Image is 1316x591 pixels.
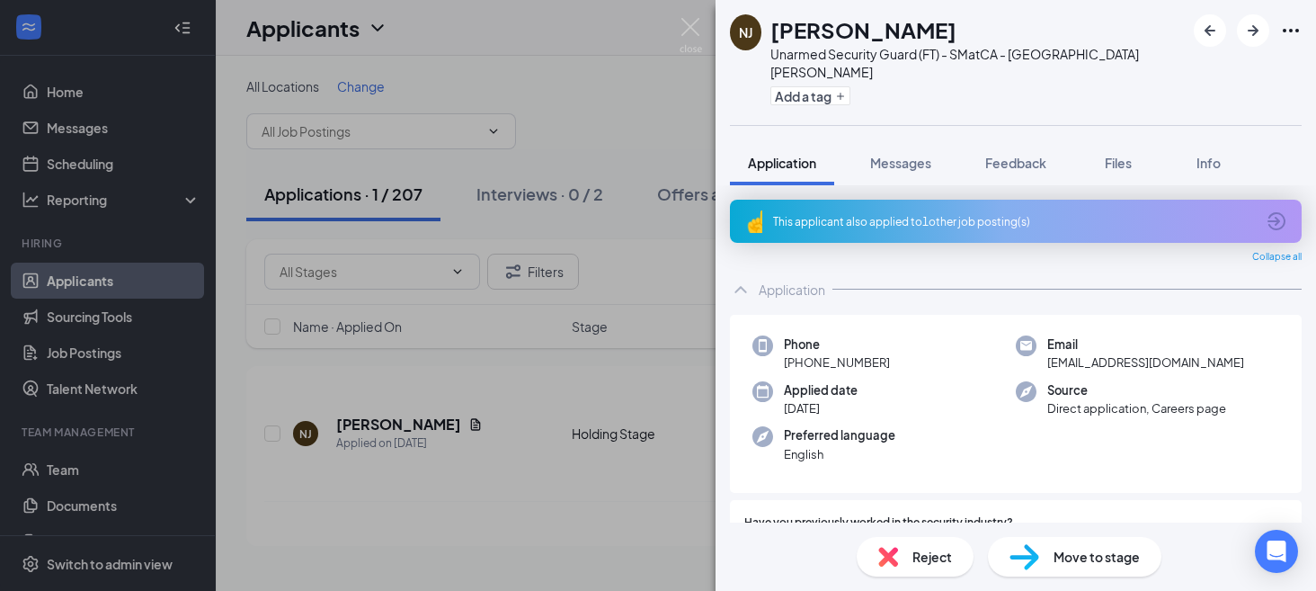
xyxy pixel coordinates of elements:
span: Have you previously worked in the security industry? [744,515,1013,532]
div: Unarmed Security Guard (FT) - SM at CA - [GEOGRAPHIC_DATA][PERSON_NAME] [770,45,1185,81]
svg: Ellipses [1280,20,1302,41]
span: Files [1105,155,1132,171]
span: Application [748,155,816,171]
svg: ArrowLeftNew [1199,20,1221,41]
span: Move to stage [1054,547,1140,567]
span: Preferred language [784,426,895,444]
span: [PHONE_NUMBER] [784,354,890,372]
button: PlusAdd a tag [770,86,850,105]
span: Messages [870,155,931,171]
span: Feedback [985,155,1046,171]
span: Phone [784,336,890,354]
svg: Plus [835,91,846,102]
div: NJ [739,23,752,41]
svg: ChevronUp [730,279,751,300]
span: Applied date [784,381,858,399]
div: Application [759,281,825,299]
button: ArrowRight [1237,14,1269,47]
span: Info [1196,155,1221,171]
span: Direct application, Careers page [1047,399,1226,417]
span: English [784,445,895,463]
span: [DATE] [784,399,858,417]
div: This applicant also applied to 1 other job posting(s) [773,214,1255,229]
span: Email [1047,336,1244,354]
span: Source [1047,381,1226,399]
span: Collapse all [1252,250,1302,264]
svg: ArrowRight [1242,20,1264,41]
h1: [PERSON_NAME] [770,14,956,45]
button: ArrowLeftNew [1194,14,1226,47]
span: Reject [912,547,952,567]
svg: ArrowCircle [1266,210,1287,232]
div: Open Intercom Messenger [1255,530,1298,573]
span: [EMAIL_ADDRESS][DOMAIN_NAME] [1047,354,1244,372]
